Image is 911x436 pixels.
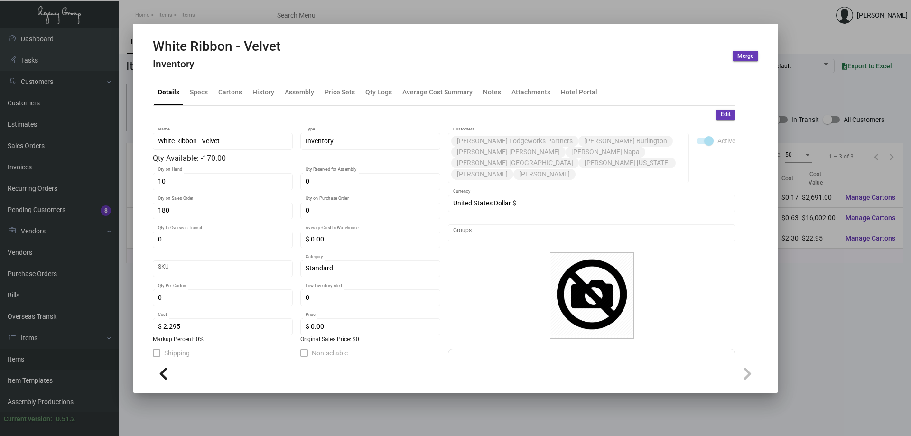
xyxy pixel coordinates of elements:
div: 0.51.2 [56,414,75,424]
div: Qty Logs [365,87,392,97]
mat-chip: [PERSON_NAME] [US_STATE] [579,158,676,168]
span: Merge [737,52,753,60]
div: Hotel Portal [561,87,597,97]
div: Attachments [511,87,550,97]
span: Non-sellable [312,347,348,359]
button: Merge [733,51,758,61]
span: Shipping [164,347,190,359]
button: Edit [716,110,735,120]
input: Add new.. [453,229,731,237]
mat-chip: [PERSON_NAME] [GEOGRAPHIC_DATA] [451,158,579,168]
div: Assembly [285,87,314,97]
mat-chip: [PERSON_NAME] Lodgeworks Partners [451,136,578,147]
div: Notes [483,87,501,97]
span: Edit [721,111,731,119]
mat-chip: [PERSON_NAME] [513,169,576,180]
mat-chip: [PERSON_NAME] Napa [566,147,645,158]
span: Active [717,135,735,147]
div: Cartons [218,87,242,97]
h2: White Ribbon - Velvet [153,38,280,55]
div: Price Sets [325,87,355,97]
div: Specs [190,87,208,97]
div: History [252,87,274,97]
mat-chip: [PERSON_NAME] [PERSON_NAME] [451,147,566,158]
h4: Inventory [153,58,280,70]
div: Current version: [4,414,52,424]
div: Details [158,87,179,97]
mat-chip: [PERSON_NAME] [451,169,513,180]
input: Add new.. [577,170,684,178]
div: Qty Available: -170.00 [153,153,440,164]
mat-chip: [PERSON_NAME] Burlington [578,136,673,147]
div: Average Cost Summary [402,87,473,97]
